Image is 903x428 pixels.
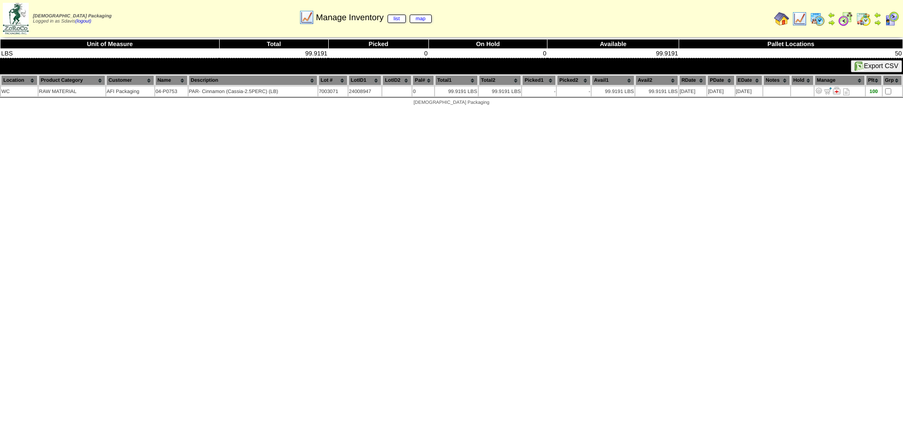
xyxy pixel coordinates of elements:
span: [DEMOGRAPHIC_DATA] Packaging [33,14,111,19]
th: Total2 [479,75,522,86]
th: Avail2 [635,75,678,86]
td: 0 [428,49,547,58]
img: Adjust [815,87,823,94]
img: arrowleft.gif [828,11,835,19]
td: - [522,86,556,96]
td: 99.9191 LBS [592,86,634,96]
td: 7003071 [318,86,348,96]
th: Description [189,75,317,86]
th: Total [219,39,328,49]
img: calendarcustomer.gif [884,11,899,26]
td: 04-P0753 [155,86,188,96]
th: RDate [679,75,706,86]
img: line_graph.gif [792,11,807,26]
a: list [388,15,406,23]
a: map [410,15,432,23]
td: LBS [0,49,220,58]
img: Move [824,87,832,94]
th: Picked1 [522,75,556,86]
td: 99.9191 LBS [479,86,522,96]
span: Manage Inventory [316,13,432,23]
th: Notes [763,75,790,86]
img: arrowright.gif [828,19,835,26]
td: 99.9191 LBS [635,86,678,96]
span: Logged in as Sdavis [33,14,111,24]
th: Manage [815,75,865,86]
th: Lot # [318,75,348,86]
td: WC [1,86,38,96]
i: Note [843,88,849,95]
td: 99.9191 [219,49,328,58]
div: 100 [866,89,881,94]
img: arrowleft.gif [874,11,881,19]
th: Customer [106,75,154,86]
th: Pallet Locations [679,39,903,49]
a: (logout) [75,19,91,24]
td: PAR- Cinnamon (Cassia-2.5PERC) (LB) [189,86,317,96]
th: Picked2 [557,75,591,86]
td: AFI Packaging [106,86,154,96]
th: On Hold [428,39,547,49]
img: arrowright.gif [874,19,881,26]
th: LotID1 [349,75,382,86]
th: Grp [883,75,902,86]
img: calendarblend.gif [838,11,853,26]
td: 24008947 [349,86,382,96]
th: Pal# [412,75,434,86]
th: Hold [791,75,814,86]
img: excel.gif [855,62,864,71]
td: [DATE] [707,86,734,96]
td: 0 [412,86,434,96]
td: 0 [328,49,428,58]
th: EDate [736,75,762,86]
td: 99.9191 [547,49,679,58]
img: calendarprod.gif [810,11,825,26]
th: Unit of Measure [0,39,220,49]
td: [DATE] [679,86,706,96]
th: Available [547,39,679,49]
th: Plt [866,75,882,86]
img: Manage Hold [833,87,840,94]
td: 50 [679,49,903,58]
img: line_graph.gif [299,10,314,25]
th: LotID2 [382,75,412,86]
img: home.gif [774,11,789,26]
img: zoroco-logo-small.webp [3,3,29,34]
td: [DATE] [736,86,762,96]
th: PDate [707,75,734,86]
th: Avail1 [592,75,634,86]
img: calendarinout.gif [856,11,871,26]
td: 99.9191 LBS [435,86,478,96]
td: RAW MATERIAL [39,86,105,96]
th: Product Category [39,75,105,86]
th: Name [155,75,188,86]
span: [DEMOGRAPHIC_DATA] Packaging [413,100,489,105]
th: Location [1,75,38,86]
button: Export CSV [851,60,902,72]
th: Total1 [435,75,478,86]
th: Picked [328,39,428,49]
td: - [557,86,591,96]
